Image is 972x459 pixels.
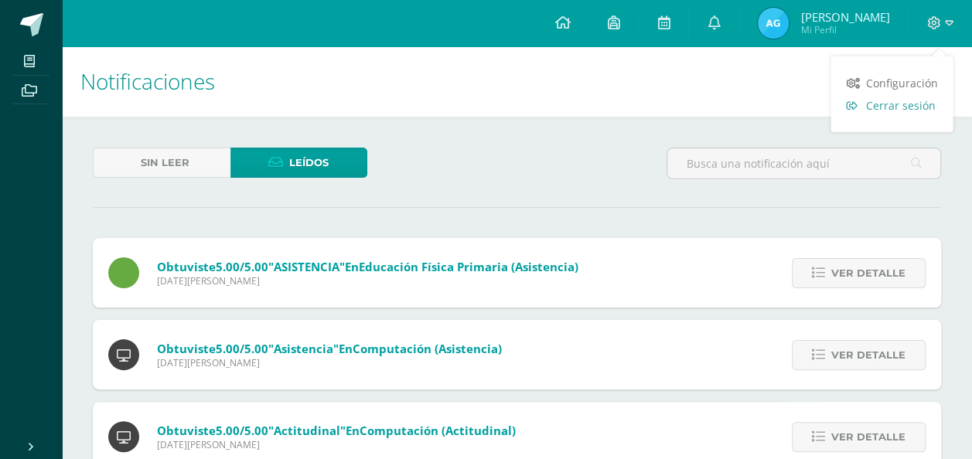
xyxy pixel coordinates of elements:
span: [DATE][PERSON_NAME] [157,438,516,451]
span: "Actitudinal" [268,423,346,438]
span: 5.00/5.00 [216,341,268,356]
span: Ver detalle [831,423,905,451]
input: Busca una notificación aquí [667,148,940,178]
a: Sin leer [93,148,230,178]
span: Cerrar sesión [865,98,935,113]
img: 1a51daa7846d9dc1bea277efd10f0e4a.png [758,8,789,39]
span: [PERSON_NAME] [800,9,889,25]
span: 5.00/5.00 [216,259,268,274]
a: Configuración [830,72,953,94]
span: Obtuviste en [157,341,502,356]
span: Mi Perfil [800,23,889,36]
span: Ver detalle [831,341,905,369]
span: Configuración [865,76,937,90]
span: Computación (Actitudinal) [360,423,516,438]
span: [DATE][PERSON_NAME] [157,274,578,287]
span: Computación (Asistencia) [353,341,502,356]
span: Notificaciones [80,66,215,96]
span: [DATE][PERSON_NAME] [157,356,502,369]
span: "Asistencia" [268,341,339,356]
span: Obtuviste en [157,423,516,438]
span: Obtuviste en [157,259,578,274]
a: Leídos [230,148,368,178]
span: Sin leer [141,148,189,177]
span: Leídos [289,148,329,177]
span: Ver detalle [831,259,905,287]
a: Cerrar sesión [830,94,953,117]
span: "ASISTENCIA" [268,259,345,274]
span: Educación Física Primaria (Asistencia) [359,259,578,274]
span: 5.00/5.00 [216,423,268,438]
